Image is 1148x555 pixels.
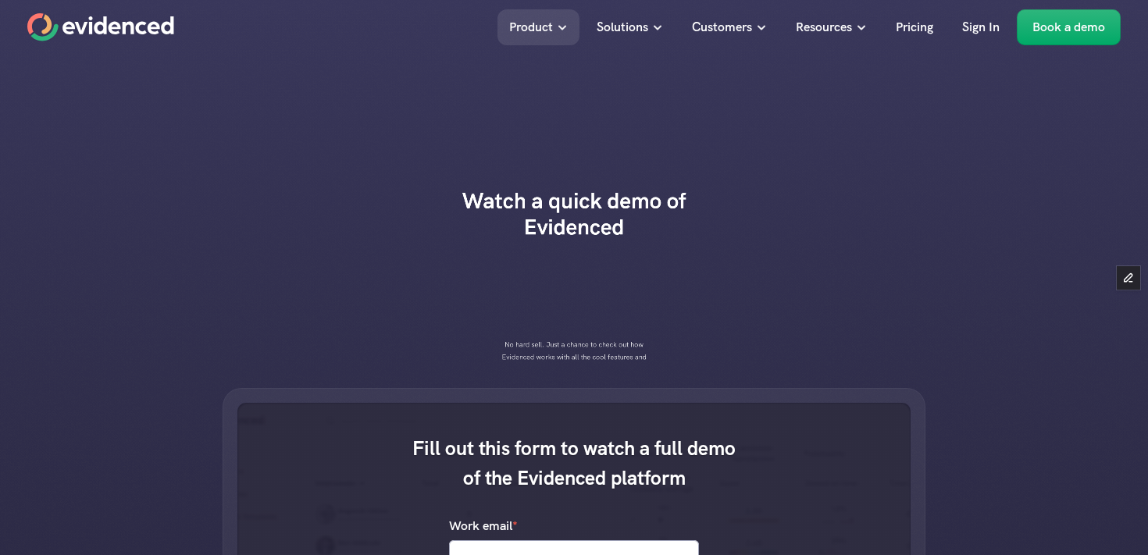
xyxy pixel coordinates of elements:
[496,339,652,376] p: No hard sell. Just a chance to check out how Evidenced works with all the cool features and see i...
[1117,266,1140,290] button: Edit Framer Content
[884,9,945,45] a: Pricing
[950,9,1011,45] a: Sign In
[692,17,752,37] p: Customers
[1032,17,1105,37] p: Book a demo
[962,17,1000,37] p: Sign In
[796,17,852,37] p: Resources
[410,434,738,493] h4: Fill out this form to watch a full demo of the Evidenced platform
[509,17,553,37] p: Product
[597,17,648,37] p: Solutions
[896,17,933,37] p: Pricing
[1017,9,1121,45] a: Book a demo
[449,187,699,240] h1: Watch a quick demo of Evidenced
[27,13,174,41] a: Home
[449,516,518,536] p: Work email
